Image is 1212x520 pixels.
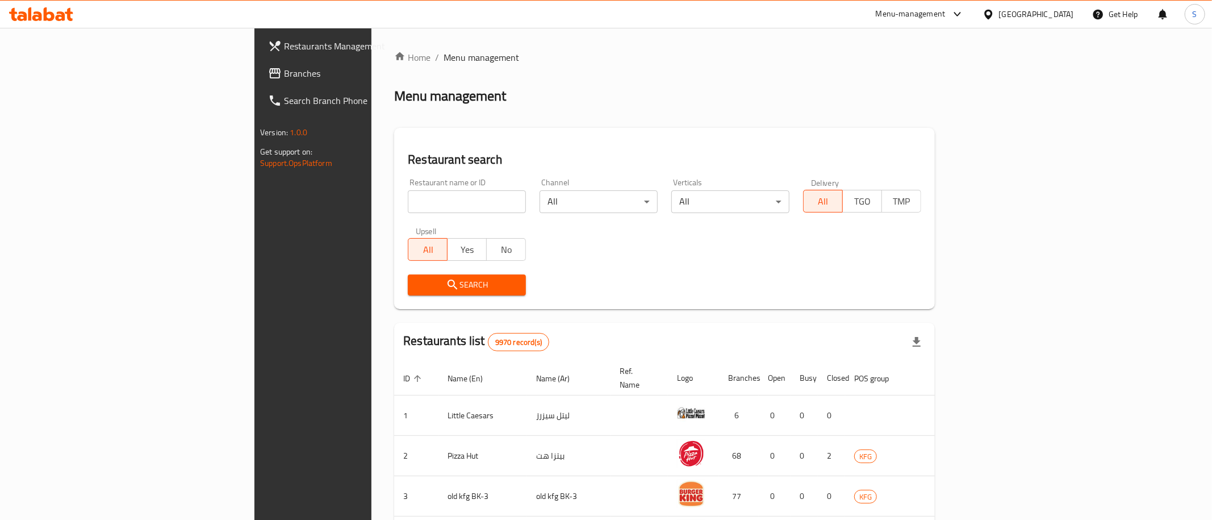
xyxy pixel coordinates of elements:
[527,396,611,436] td: ليتل سيزرز
[719,436,759,476] td: 68
[540,190,658,213] div: All
[527,476,611,517] td: old kfg BK-3
[1193,8,1197,20] span: S
[527,436,611,476] td: بيتزا هت
[677,399,705,427] img: Little Caesars
[259,60,457,87] a: Branches
[671,190,789,213] div: All
[903,328,930,356] div: Export file
[488,333,549,351] div: Total records count
[887,193,917,210] span: TMP
[818,436,845,476] td: 2
[719,361,759,396] th: Branches
[438,436,527,476] td: Pizza Hut
[290,125,307,140] span: 1.0.0
[284,39,448,53] span: Restaurants Management
[759,396,791,436] td: 0
[854,372,904,385] span: POS group
[284,66,448,80] span: Branches
[818,396,845,436] td: 0
[791,436,818,476] td: 0
[818,361,845,396] th: Closed
[403,332,549,351] h2: Restaurants list
[791,476,818,517] td: 0
[438,396,527,436] td: Little Caesars
[881,190,921,213] button: TMP
[759,476,791,517] td: 0
[444,51,519,64] span: Menu management
[855,490,876,504] span: KFG
[791,396,818,436] td: 0
[486,238,526,261] button: No
[416,227,437,235] label: Upsell
[791,361,818,396] th: Busy
[284,94,448,107] span: Search Branch Phone
[417,278,517,292] span: Search
[403,372,425,385] span: ID
[408,190,526,213] input: Search for restaurant name or ID..
[677,439,705,468] img: Pizza Hut
[620,364,654,392] span: Ref. Name
[488,337,549,348] span: 9970 record(s)
[719,396,759,436] td: 6
[408,274,526,296] button: Search
[999,8,1074,20] div: [GEOGRAPHIC_DATA]
[260,156,332,170] a: Support.OpsPlatform
[842,190,882,213] button: TGO
[876,7,946,21] div: Menu-management
[491,242,521,258] span: No
[818,476,845,517] td: 0
[413,242,443,258] span: All
[448,372,498,385] span: Name (En)
[260,144,312,159] span: Get support on:
[803,190,843,213] button: All
[808,193,838,210] span: All
[260,125,288,140] span: Version:
[447,238,487,261] button: Yes
[259,32,457,60] a: Restaurants Management
[452,242,482,258] span: Yes
[259,87,457,114] a: Search Branch Phone
[408,151,921,168] h2: Restaurant search
[811,178,839,186] label: Delivery
[677,480,705,508] img: old kfg BK-3
[438,476,527,517] td: old kfg BK-3
[847,193,877,210] span: TGO
[719,476,759,517] td: 77
[536,372,584,385] span: Name (Ar)
[855,450,876,463] span: KFG
[759,361,791,396] th: Open
[394,51,935,64] nav: breadcrumb
[408,238,448,261] button: All
[759,436,791,476] td: 0
[668,361,719,396] th: Logo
